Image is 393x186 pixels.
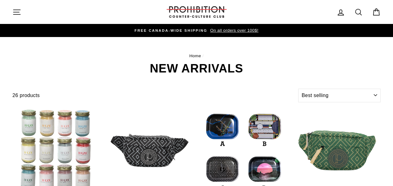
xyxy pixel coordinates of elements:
[12,91,296,100] div: 26 products
[208,28,258,33] span: On all orders over 100$!
[202,53,203,58] span: /
[12,53,381,59] nav: breadcrumbs
[166,6,228,18] img: PROHIBITION COUNTER-CULTURE CLUB
[135,29,207,32] span: FREE CANADA-WIDE SHIPPING
[189,53,201,58] a: Home
[14,27,379,34] a: FREE CANADA-WIDE SHIPPING On all orders over 100$!
[12,63,381,74] h1: NEW ARRIVALS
